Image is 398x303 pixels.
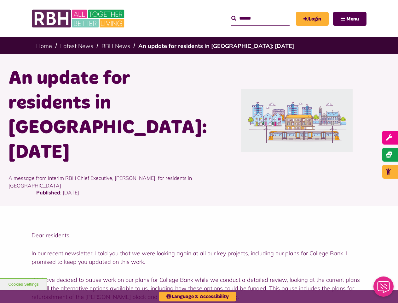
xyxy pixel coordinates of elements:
h1: An update for residents in [GEOGRAPHIC_DATA]: [DATE] [9,66,194,165]
a: Home [36,42,52,50]
p: Dear residents, [32,231,366,240]
button: Language & Accessibility [159,292,236,301]
iframe: Netcall Web Assistant for live chat [370,275,398,303]
p: In our recent newsletter, I told you that we were looking again at all our key projects, includin... [32,249,366,266]
p: A message from Interim RBH Chief Executive, [PERSON_NAME], for residents in [GEOGRAPHIC_DATA] [9,165,194,199]
span: Menu [346,16,359,21]
p: We have decided to pause work on our plans for College Bank while we conduct a detailed review, l... [32,276,366,301]
button: Navigation [333,12,366,26]
img: Skyline 1 [241,89,353,152]
input: Search [231,12,290,25]
a: MyRBH [296,12,329,26]
p: : [DATE] [36,189,362,206]
img: RBH [32,6,126,31]
a: Latest News [60,42,93,50]
strong: Published [36,189,60,196]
